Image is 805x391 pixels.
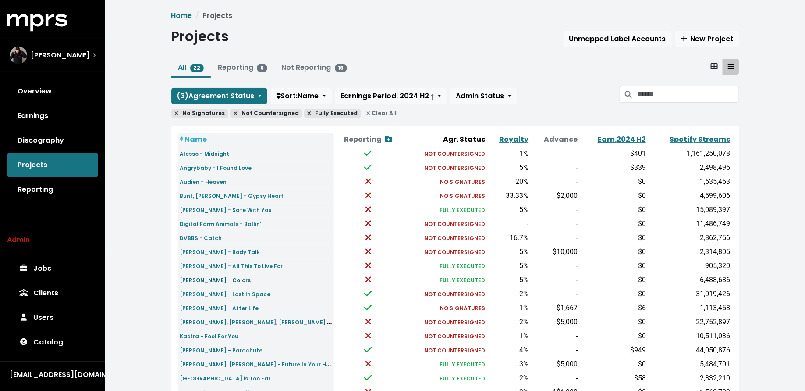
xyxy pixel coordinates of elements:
[180,291,271,298] small: [PERSON_NAME] - Lost In Space
[580,161,648,175] td: $339
[180,176,227,187] a: Audien - Heaven
[363,109,400,118] span: Clear All
[648,147,732,161] td: 1,161,250,078
[180,262,283,270] small: [PERSON_NAME] - All This To Live For
[402,133,487,147] th: Agr. Status
[180,204,272,215] a: [PERSON_NAME] - Safe With You
[728,63,734,70] svg: Table View
[7,104,98,128] a: Earnings
[180,331,239,341] a: Kastra - Fool For You
[7,369,98,380] button: [EMAIL_ADDRESS][DOMAIN_NAME]
[569,34,666,44] span: Unmapped Label Accounts
[648,161,732,175] td: 2,498,495
[580,371,648,385] td: $58
[180,234,222,242] small: DVBBS - Catch
[281,62,348,72] a: Not Reporting16
[580,175,648,189] td: $0
[7,305,98,330] a: Users
[180,190,284,201] a: Bunt, [PERSON_NAME] - Gypsy Heart
[487,175,531,189] td: 20%
[648,259,732,273] td: 905,320
[180,317,387,327] a: [PERSON_NAME], [PERSON_NAME], [PERSON_NAME] - All You Need is Love
[178,133,334,147] th: Name
[7,128,98,153] a: Discography
[180,248,260,256] small: [PERSON_NAME] - Body Talk
[440,206,486,214] small: FULLY EXECUTED
[7,256,98,281] a: Jobs
[580,245,648,259] td: $0
[440,375,486,382] small: FULLY EXECUTED
[180,289,271,299] a: [PERSON_NAME] - Lost In Space
[180,373,271,383] a: [GEOGRAPHIC_DATA] is Too Far
[230,109,302,118] span: Not Countersigned
[648,245,732,259] td: 2,314,805
[171,88,267,104] button: (3)Agreement Status
[425,234,486,242] small: NOT COUNTERSIGNED
[450,88,517,104] button: Admin Status
[180,220,262,228] small: Digital Farm Animals - Ballin'
[425,150,486,158] small: NOT COUNTERSIGNED
[456,91,504,101] span: Admin Status
[425,319,486,326] small: NOT COUNTERSIGNED
[180,275,251,285] a: [PERSON_NAME] - Colors
[487,273,531,287] td: 5%
[180,345,263,355] a: [PERSON_NAME] - Parachute
[580,357,648,371] td: $0
[648,189,732,203] td: 4,599,606
[648,357,732,371] td: 5,484,701
[648,203,732,217] td: 15,089,397
[648,287,732,301] td: 31,019,426
[648,343,732,357] td: 44,050,876
[648,329,732,343] td: 10,511,036
[192,11,233,21] li: Projects
[557,318,578,326] span: $5,000
[487,189,531,203] td: 33.33%
[487,161,531,175] td: 5%
[557,191,578,200] span: $2,000
[440,305,486,312] small: NO SIGNATURES
[530,161,579,175] td: -
[637,86,739,103] input: Search projects
[334,133,402,147] th: Reporting
[670,134,731,144] a: Spotify Streams
[487,259,531,273] td: 5%
[487,245,531,259] td: 5%
[580,231,648,245] td: $0
[557,304,578,312] span: $1,667
[180,303,259,313] a: [PERSON_NAME] - After Life
[180,164,252,172] small: Angrybaby - I Found Love
[580,287,648,301] td: $0
[564,31,672,47] button: Unmapped Label Accounts
[530,273,579,287] td: -
[180,276,251,284] small: [PERSON_NAME] - Colors
[171,28,229,45] h1: Projects
[171,11,739,21] nav: breadcrumb
[180,359,341,369] a: [PERSON_NAME], [PERSON_NAME] - Future In Your Hands
[440,276,486,284] small: FULLY EXECUTED
[487,329,531,343] td: 1%
[180,333,239,340] small: Kastra - Fool For You
[271,88,332,104] button: Sort:Name
[530,329,579,343] td: -
[580,217,648,231] td: $0
[180,261,283,271] a: [PERSON_NAME] - All This To Live For
[180,305,259,312] small: [PERSON_NAME] - After Life
[277,91,319,101] span: Sort: Name
[425,291,486,298] small: NOT COUNTERSIGNED
[487,147,531,161] td: 1%
[180,219,262,229] a: Digital Farm Animals - Ballin'
[431,93,434,100] small: †
[487,357,531,371] td: 3%
[177,91,255,101] span: ( 3 ) Agreement Status
[425,248,486,256] small: NOT COUNTERSIGNED
[675,31,739,47] button: New Project
[425,333,486,340] small: NOT COUNTERSIGNED
[648,175,732,189] td: 1,635,453
[553,248,578,256] span: $10,000
[440,192,486,200] small: NO SIGNATURES
[10,369,96,380] div: [EMAIL_ADDRESS][DOMAIN_NAME]
[530,133,579,147] th: Advance
[257,64,267,72] span: 6
[425,347,486,354] small: NOT COUNTERSIGNED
